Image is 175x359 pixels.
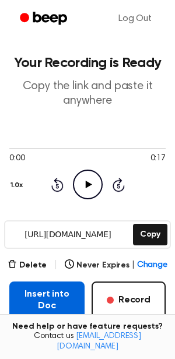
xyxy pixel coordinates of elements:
span: | [132,259,135,272]
span: 0:17 [150,153,166,165]
a: Beep [12,8,78,30]
span: | [54,258,58,272]
button: 1.0x [9,175,27,195]
p: Copy the link and paste it anywhere [9,79,166,108]
span: 0:00 [9,153,24,165]
button: Never Expires|Change [65,259,167,272]
a: Log Out [107,5,163,33]
button: Copy [133,224,167,245]
a: [EMAIL_ADDRESS][DOMAIN_NAME] [57,332,141,351]
button: Insert into Doc [9,281,85,319]
button: Delete [8,259,47,272]
h1: Your Recording is Ready [9,56,166,70]
span: Contact us [7,332,168,352]
button: Record [92,281,166,319]
span: Change [137,259,167,272]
